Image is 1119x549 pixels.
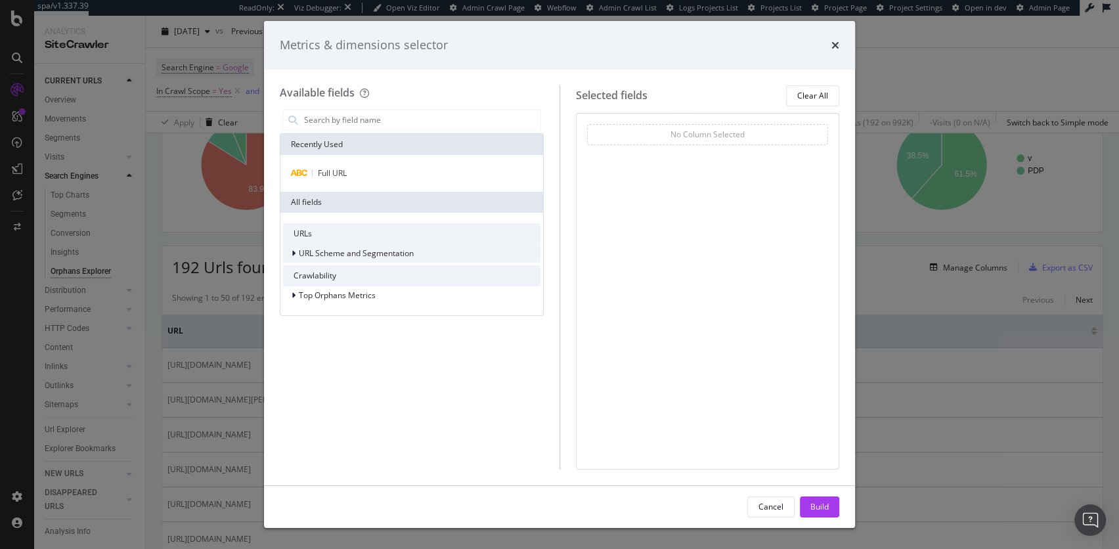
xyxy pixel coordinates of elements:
span: Top Orphans Metrics [299,290,376,301]
div: Cancel [758,501,783,512]
button: Cancel [747,496,795,517]
button: Build [800,496,839,517]
div: Open Intercom Messenger [1074,504,1106,536]
div: URLs [283,223,540,244]
div: Recently Used [280,134,543,155]
div: Clear All [797,90,828,101]
div: Build [810,501,829,512]
div: Crawlability [283,265,540,286]
div: times [831,37,839,54]
div: All fields [280,192,543,213]
div: Metrics & dimensions selector [280,37,448,54]
span: Full URL [318,167,347,179]
div: Available fields [280,85,355,100]
div: modal [264,21,855,528]
span: URL Scheme and Segmentation [299,248,414,259]
input: Search by field name [303,110,540,130]
div: No Column Selected [670,129,745,140]
div: Selected fields [576,88,647,103]
button: Clear All [786,85,839,106]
